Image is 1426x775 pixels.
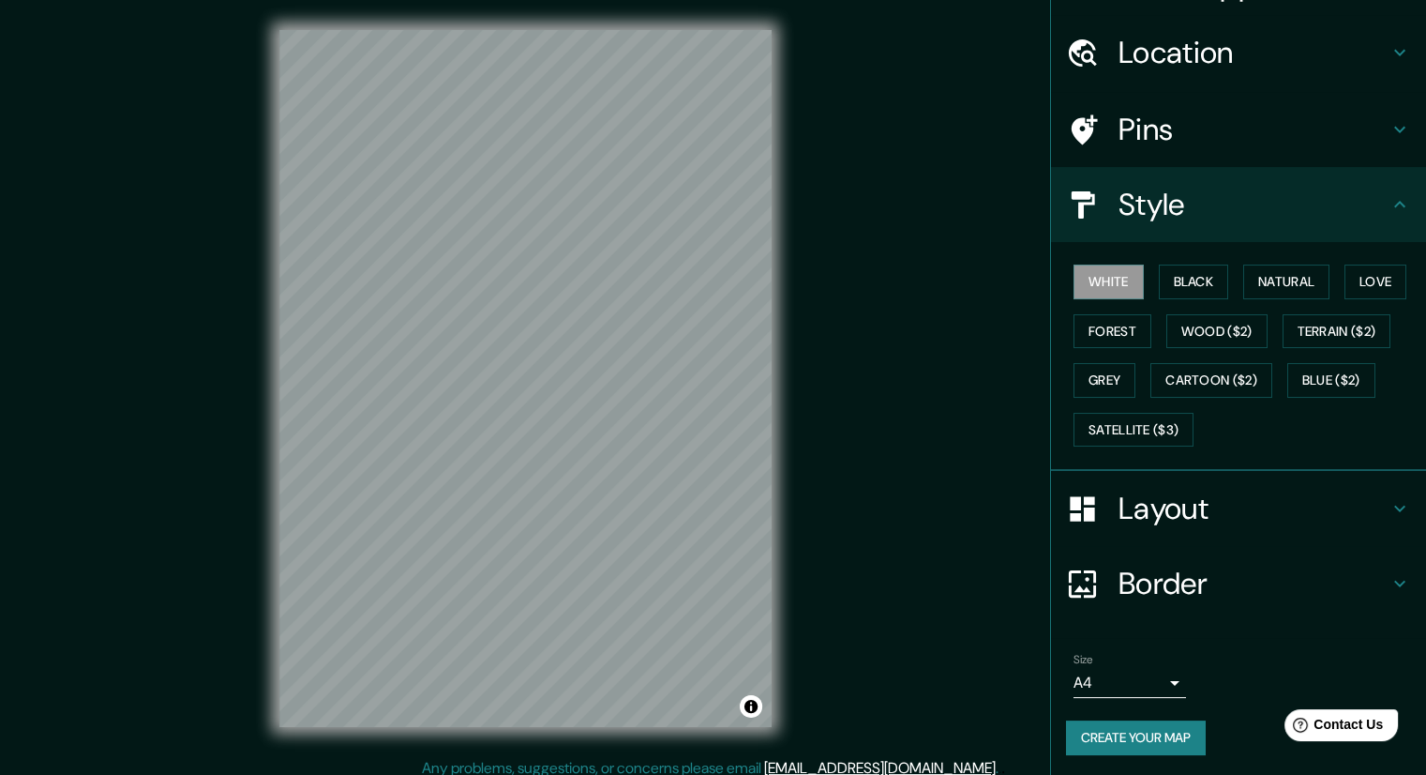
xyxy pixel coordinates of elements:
[1259,702,1405,754] iframe: Help widget launcher
[1073,265,1144,299] button: White
[1287,363,1375,398] button: Blue ($2)
[740,695,762,718] button: Toggle attribution
[1073,413,1193,448] button: Satellite ($3)
[1118,34,1388,71] h4: Location
[1283,314,1391,349] button: Terrain ($2)
[1118,111,1388,148] h4: Pins
[1073,314,1151,349] button: Forest
[1051,15,1426,90] div: Location
[1051,167,1426,242] div: Style
[1073,363,1135,398] button: Grey
[1073,668,1186,698] div: A4
[1051,92,1426,167] div: Pins
[279,30,772,727] canvas: Map
[1159,265,1229,299] button: Black
[1166,314,1268,349] button: Wood ($2)
[1066,721,1206,755] button: Create your map
[1243,265,1329,299] button: Natural
[1051,471,1426,546] div: Layout
[1051,546,1426,621] div: Border
[1150,363,1272,398] button: Cartoon ($2)
[1118,565,1388,602] h4: Border
[1118,186,1388,223] h4: Style
[1344,265,1406,299] button: Love
[1118,490,1388,527] h4: Layout
[1073,652,1093,668] label: Size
